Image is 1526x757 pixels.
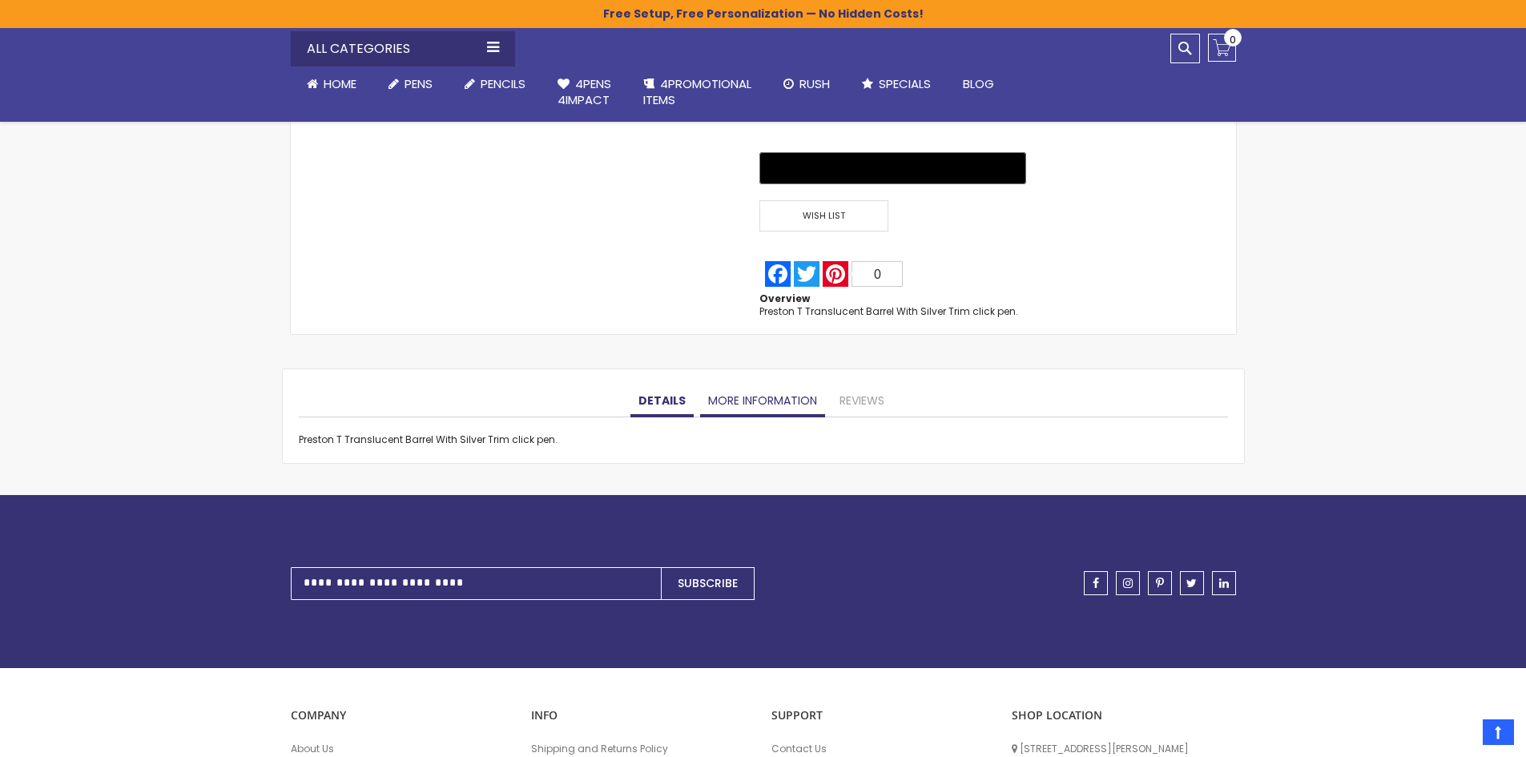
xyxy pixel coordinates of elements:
[846,66,947,102] a: Specials
[324,75,356,92] span: Home
[700,385,825,417] a: More Information
[767,66,846,102] a: Rush
[1116,571,1140,595] a: instagram
[799,75,830,92] span: Rush
[963,75,994,92] span: Blog
[831,385,892,417] a: Reviews
[661,567,755,600] button: Subscribe
[405,75,433,92] span: Pens
[558,75,611,108] span: 4Pens 4impact
[531,743,755,755] a: Shipping and Returns Policy
[792,261,821,287] a: Twitter
[759,152,1025,184] button: Buy with GPay
[759,200,892,232] a: Wish List
[1186,578,1197,589] span: twitter
[1219,578,1229,589] span: linkedin
[291,743,515,755] a: About Us
[879,75,931,92] span: Specials
[372,66,449,102] a: Pens
[1093,578,1099,589] span: facebook
[291,31,515,66] div: All Categories
[291,708,515,723] p: COMPANY
[1084,571,1108,595] a: facebook
[1012,708,1236,723] p: SHOP LOCATION
[481,75,525,92] span: Pencils
[449,66,542,102] a: Pencils
[1156,578,1164,589] span: pinterest
[1394,714,1526,757] iframe: Google Customer Reviews
[947,66,1010,102] a: Blog
[1148,571,1172,595] a: pinterest
[1208,34,1236,62] a: 0
[1230,32,1236,47] span: 0
[763,261,792,287] a: Facebook
[1180,571,1204,595] a: twitter
[1123,578,1133,589] span: instagram
[678,575,738,591] span: Subscribe
[874,268,881,281] span: 0
[627,66,767,119] a: 4PROMOTIONALITEMS
[291,66,372,102] a: Home
[299,433,1228,446] div: Preston T Translucent Barrel With Silver Trim click pen.
[759,305,1018,318] div: Preston T Translucent Barrel With Silver Trim click pen.
[771,743,996,755] a: Contact Us
[759,292,810,305] strong: Overview
[759,200,888,232] span: Wish List
[821,261,904,287] a: Pinterest0
[1212,571,1236,595] a: linkedin
[643,75,751,108] span: 4PROMOTIONAL ITEMS
[630,385,694,417] a: Details
[771,708,996,723] p: Support
[531,708,755,723] p: INFO
[542,66,627,119] a: 4Pens4impact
